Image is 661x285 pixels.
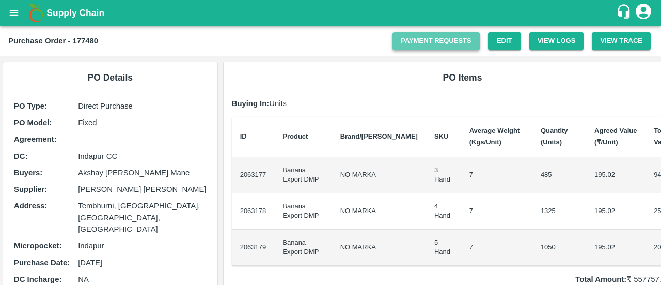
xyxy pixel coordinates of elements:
[14,259,70,267] b: Purchase Date :
[532,230,586,266] td: 1050
[426,230,461,266] td: 5 Hand
[340,132,418,140] b: Brand/[PERSON_NAME]
[14,169,42,177] b: Buyers :
[332,230,426,266] td: NO MARKA
[232,157,275,193] td: 2063177
[575,275,626,283] b: Total Amount:
[282,132,308,140] b: Product
[426,193,461,230] td: 4 Hand
[616,4,634,22] div: customer-support
[11,70,209,85] h6: PO Details
[541,127,568,146] b: Quantity (Units)
[634,2,653,24] div: account of current user
[14,135,56,143] b: Agreement:
[14,242,61,250] b: Micropocket :
[232,193,275,230] td: 2063178
[78,117,206,128] p: Fixed
[426,157,461,193] td: 3 Hand
[274,193,332,230] td: Banana Export DMP
[532,193,586,230] td: 1325
[586,230,646,266] td: 195.02
[46,6,616,20] a: Supply Chain
[26,3,46,23] img: logo
[592,32,651,50] button: View Trace
[586,157,646,193] td: 195.02
[78,151,206,162] p: Indapur CC
[594,127,637,146] b: Agreed Value (₹/Unit)
[461,193,532,230] td: 7
[78,100,206,112] p: Direct Purchase
[434,132,448,140] b: SKU
[240,132,247,140] b: ID
[14,185,47,193] b: Supplier :
[532,157,586,193] td: 485
[46,8,104,18] b: Supply Chain
[529,32,584,50] button: View Logs
[469,127,520,146] b: Average Weight (Kgs/Unit)
[232,99,270,108] b: Buying In:
[8,37,98,45] b: Purchase Order - 177480
[78,167,206,178] p: Akshay [PERSON_NAME] Mane
[14,152,27,160] b: DC :
[461,157,532,193] td: 7
[392,32,480,50] a: Payment Requests
[14,102,47,110] b: PO Type :
[78,257,206,268] p: [DATE]
[78,240,206,251] p: Indapur
[274,230,332,266] td: Banana Export DMP
[14,202,47,210] b: Address :
[332,193,426,230] td: NO MARKA
[78,184,206,195] p: [PERSON_NAME] [PERSON_NAME]
[78,274,206,285] p: NA
[488,32,521,50] a: Edit
[586,193,646,230] td: 195.02
[78,200,206,235] p: Tembhurni, [GEOGRAPHIC_DATA], [GEOGRAPHIC_DATA], [GEOGRAPHIC_DATA]
[332,157,426,193] td: NO MARKA
[232,230,275,266] td: 2063179
[14,118,52,127] b: PO Model :
[274,157,332,193] td: Banana Export DMP
[461,230,532,266] td: 7
[14,275,61,283] b: DC Incharge :
[2,1,26,25] button: open drawer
